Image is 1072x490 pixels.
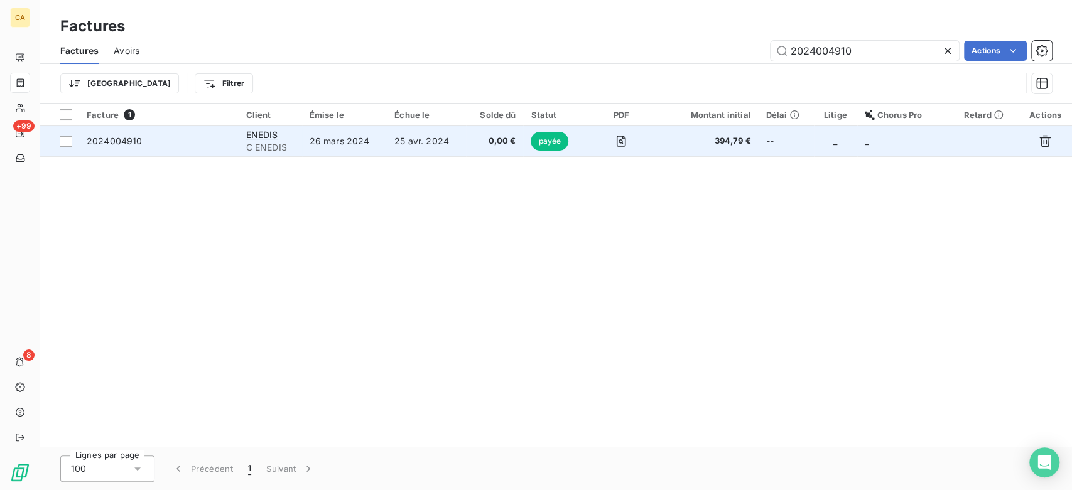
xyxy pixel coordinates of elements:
[833,136,837,146] span: _
[531,110,579,120] div: Statut
[195,73,252,93] button: Filtrer
[771,41,959,61] input: Rechercher
[87,136,143,146] span: 2024004910
[246,141,295,154] span: C ENEDIS
[766,110,806,120] div: Délai
[394,110,458,120] div: Échue le
[241,455,259,482] button: 1
[594,110,648,120] div: PDF
[248,462,251,475] span: 1
[964,41,1027,61] button: Actions
[865,110,949,120] div: Chorus Pro
[23,349,35,361] span: 8
[474,135,516,147] span: 0,00 €
[759,126,814,156] td: --
[165,455,241,482] button: Précédent
[821,110,850,120] div: Litige
[1029,447,1059,477] div: Open Intercom Messenger
[310,110,380,120] div: Émise le
[246,110,295,120] div: Client
[60,15,125,38] h3: Factures
[663,135,750,147] span: 394,79 €
[663,110,750,120] div: Montant initial
[387,126,465,156] td: 25 avr. 2024
[13,120,35,132] span: +99
[60,45,99,57] span: Factures
[87,110,119,120] span: Facture
[302,126,387,156] td: 26 mars 2024
[71,462,86,475] span: 100
[474,110,516,120] div: Solde dû
[1026,110,1064,120] div: Actions
[259,455,322,482] button: Suivant
[531,132,568,151] span: payée
[10,8,30,28] div: CA
[246,129,278,140] span: ENEDIS
[865,136,869,146] span: _
[60,73,179,93] button: [GEOGRAPHIC_DATA]
[114,45,139,57] span: Avoirs
[10,462,30,482] img: Logo LeanPay
[124,109,135,120] span: 1
[963,110,1011,120] div: Retard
